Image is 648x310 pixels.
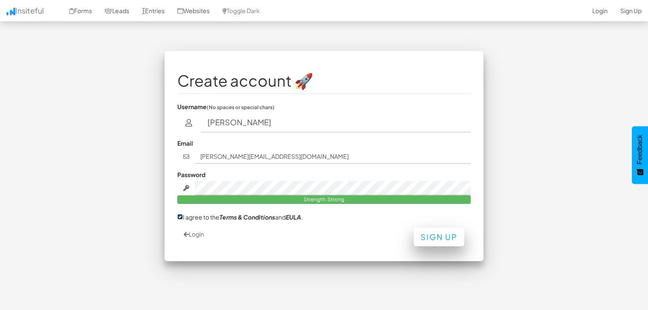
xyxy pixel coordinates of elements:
[195,149,471,164] input: john@doe.com
[6,8,15,15] img: icon.png
[177,195,471,204] div: Strength: Strong
[177,170,205,179] label: Password
[177,102,275,111] label: Username
[636,135,644,164] span: Feedback
[632,126,648,184] button: Feedback - Show survey
[177,72,471,89] h1: Create account 🚀
[207,104,275,110] small: (No spaces or special chars)
[286,213,301,221] a: EULA
[177,214,183,220] input: I agree to theTerms & ConditionsandEULA.
[201,113,471,132] input: username
[219,213,275,221] a: Terms & Conditions
[184,230,204,238] a: Login
[414,228,464,246] button: Sign Up
[177,212,303,221] label: I agree to the and .
[177,139,193,147] label: Email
